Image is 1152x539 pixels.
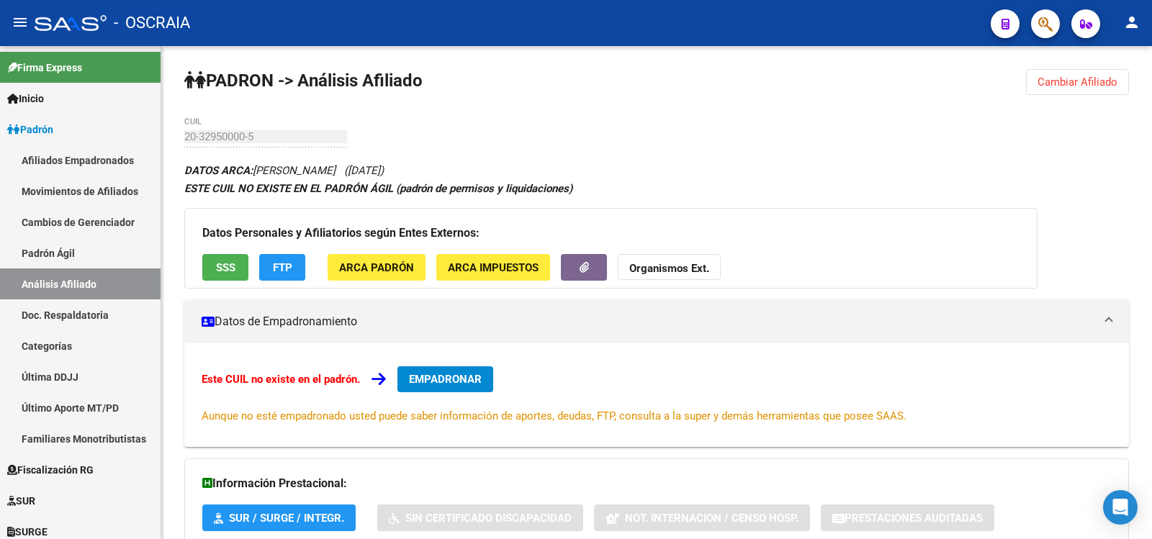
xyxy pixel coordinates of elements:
[202,409,906,422] span: Aunque no esté empadronado usted puede saber información de aportes, deudas, FTP, consulta a la s...
[184,71,423,91] strong: PADRON -> Análisis Afiliado
[405,512,572,525] span: Sin Certificado Discapacidad
[1026,69,1129,95] button: Cambiar Afiliado
[184,343,1129,447] div: Datos de Empadronamiento
[184,300,1129,343] mat-expansion-panel-header: Datos de Empadronamiento
[436,254,550,281] button: ARCA Impuestos
[625,512,798,525] span: Not. Internacion / Censo Hosp.
[821,504,994,531] button: Prestaciones Auditadas
[1123,14,1140,31] mat-icon: person
[7,60,82,76] span: Firma Express
[7,122,53,137] span: Padrón
[202,223,1020,243] h3: Datos Personales y Afiliatorios según Entes Externos:
[7,91,44,107] span: Inicio
[1038,76,1117,89] span: Cambiar Afiliado
[229,512,344,525] span: SUR / SURGE / INTEGR.
[448,261,539,274] span: ARCA Impuestos
[618,254,721,281] button: Organismos Ext.
[629,262,709,275] strong: Organismos Ext.
[377,504,583,531] button: Sin Certificado Discapacidad
[397,366,493,392] button: EMPADRONAR
[12,14,29,31] mat-icon: menu
[7,493,35,509] span: SUR
[344,164,384,177] span: ([DATE])
[202,504,356,531] button: SUR / SURGE / INTEGR.
[184,182,572,195] strong: ESTE CUIL NO EXISTE EN EL PADRÓN ÁGIL (padrón de permisos y liquidaciones)
[202,254,248,281] button: SSS
[594,504,810,531] button: Not. Internacion / Censo Hosp.
[845,512,983,525] span: Prestaciones Auditadas
[202,314,1094,330] mat-panel-title: Datos de Empadronamiento
[202,474,1111,494] h3: Información Prestacional:
[7,462,94,478] span: Fiscalización RG
[114,7,190,39] span: - OSCRAIA
[328,254,426,281] button: ARCA Padrón
[259,254,305,281] button: FTP
[339,261,414,274] span: ARCA Padrón
[184,164,336,177] span: [PERSON_NAME]
[202,373,360,386] strong: Este CUIL no existe en el padrón.
[1103,490,1138,525] div: Open Intercom Messenger
[216,261,235,274] span: SSS
[184,164,253,177] strong: DATOS ARCA:
[409,373,482,386] span: EMPADRONAR
[273,261,292,274] span: FTP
